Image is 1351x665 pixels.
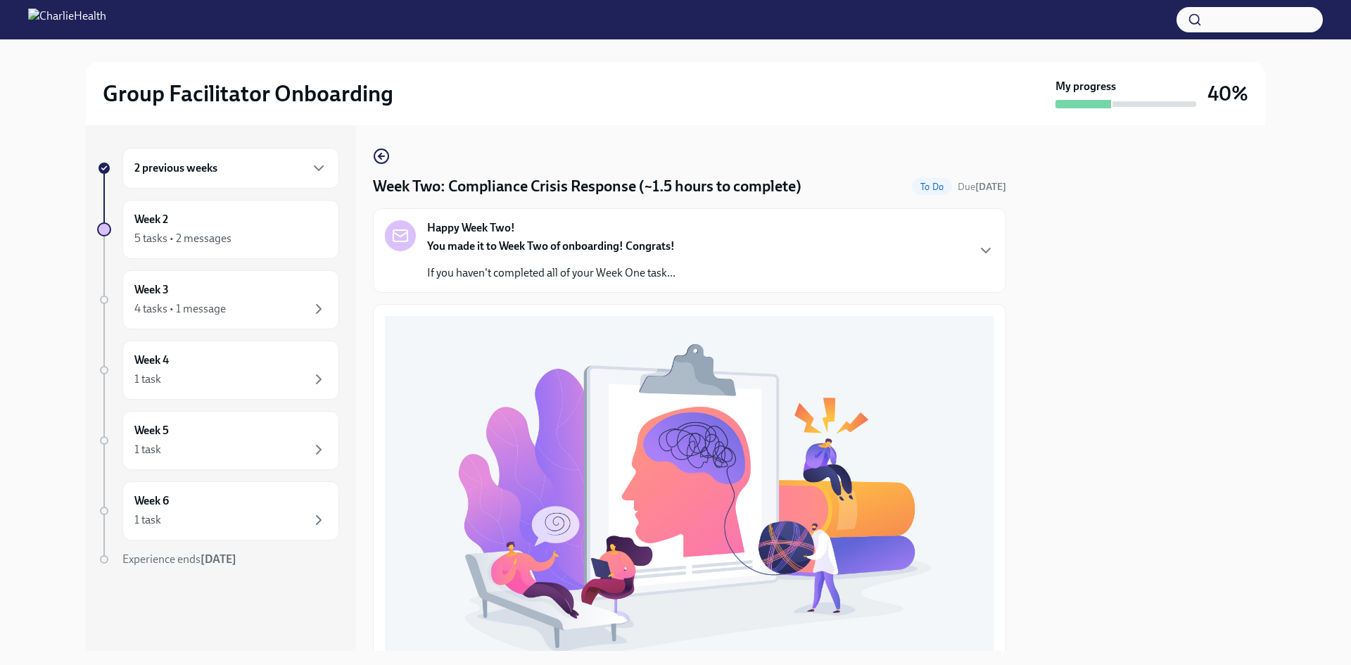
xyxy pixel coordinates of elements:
div: 1 task [134,372,161,387]
strong: My progress [1055,79,1116,94]
strong: Happy Week Two! [427,220,515,236]
img: CharlieHealth [28,8,106,31]
h6: Week 4 [134,353,169,368]
a: Week 51 task [97,411,339,470]
h2: Group Facilitator Onboarding [103,80,393,108]
h6: Week 2 [134,212,168,227]
span: October 6th, 2025 10:00 [958,180,1006,194]
h6: Week 6 [134,493,169,509]
span: Due [958,181,1006,193]
p: If you haven't completed all of your Week One task... [427,265,675,281]
span: Experience ends [122,552,236,566]
div: 1 task [134,512,161,528]
h6: 2 previous weeks [134,160,217,176]
strong: [DATE] [201,552,236,566]
h3: 40% [1207,81,1248,106]
a: Week 41 task [97,341,339,400]
a: Week 34 tasks • 1 message [97,270,339,329]
h6: Week 3 [134,282,169,298]
strong: [DATE] [975,181,1006,193]
div: 5 tasks • 2 messages [134,231,231,246]
strong: You made it to Week Two of onboarding! Congrats! [427,239,675,253]
span: To Do [912,182,952,192]
div: 1 task [134,442,161,457]
a: Week 25 tasks • 2 messages [97,200,339,259]
div: 2 previous weeks [122,148,339,189]
a: Week 61 task [97,481,339,540]
h4: Week Two: Compliance Crisis Response (~1.5 hours to complete) [373,176,801,197]
h6: Week 5 [134,423,169,438]
div: 4 tasks • 1 message [134,301,226,317]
